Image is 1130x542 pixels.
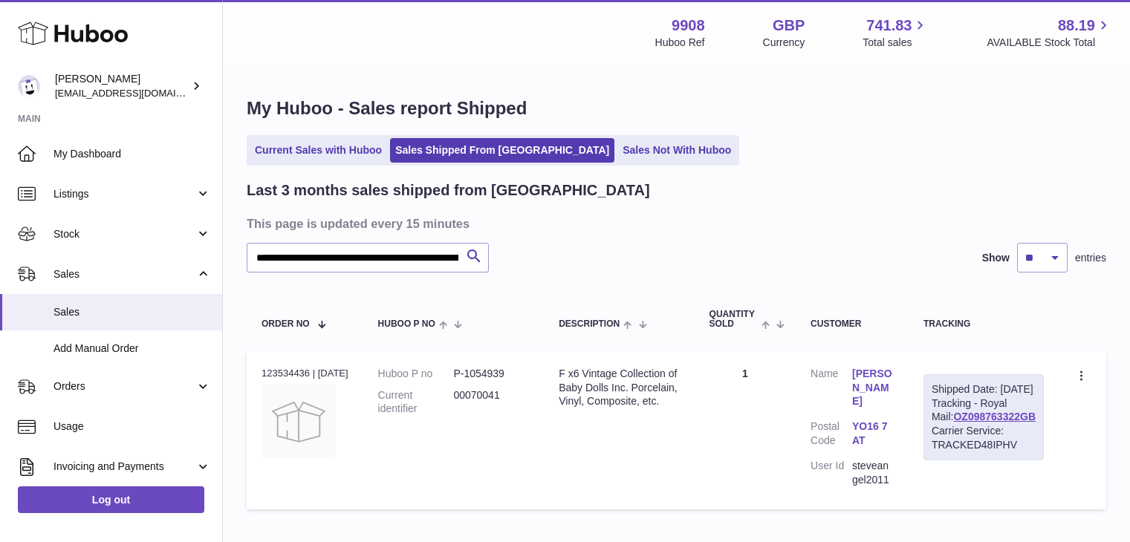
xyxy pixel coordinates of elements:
[923,374,1044,460] div: Tracking - Royal Mail:
[18,486,204,513] a: Log out
[811,367,852,413] dt: Name
[932,382,1036,396] div: Shipped Date: [DATE]
[852,419,894,448] a: YO16 7AT
[863,16,929,50] a: 741.83 Total sales
[559,367,679,409] div: F x6 Vintage Collection of Baby Dolls Inc. Porcelain, Vinyl, Composite, etc.
[773,16,805,36] strong: GBP
[672,16,705,36] strong: 9908
[987,36,1112,50] span: AVAILABLE Stock Total
[262,319,310,329] span: Order No
[53,227,195,241] span: Stock
[811,319,894,329] div: Customer
[53,187,195,201] span: Listings
[378,367,454,381] dt: Huboo P no
[763,36,805,50] div: Currency
[863,36,929,50] span: Total sales
[453,367,529,381] dd: P-1054939
[53,267,195,281] span: Sales
[953,411,1036,422] a: OZ098763322GB
[982,251,1010,265] label: Show
[53,460,195,474] span: Invoicing and Payments
[53,305,211,319] span: Sales
[811,419,852,451] dt: Postal Code
[923,319,1044,329] div: Tracking
[53,419,211,434] span: Usage
[852,459,894,487] dd: steveangel2011
[655,36,705,50] div: Huboo Ref
[695,352,796,509] td: 1
[262,385,336,459] img: no-photo.jpg
[559,319,620,329] span: Description
[247,180,650,200] h2: Last 3 months sales shipped from [GEOGRAPHIC_DATA]
[55,87,218,99] span: [EMAIL_ADDRESS][DOMAIN_NAME]
[55,72,189,100] div: [PERSON_NAME]
[811,459,852,487] dt: User Id
[987,16,1112,50] a: 88.19 AVAILABLE Stock Total
[247,215,1103,232] h3: This page is updated every 15 minutes
[247,97,1106,120] h1: My Huboo - Sales report Shipped
[1058,16,1095,36] span: 88.19
[53,379,195,394] span: Orders
[18,75,40,97] img: tbcollectables@hotmail.co.uk
[852,367,894,409] a: [PERSON_NAME]
[710,310,758,329] span: Quantity Sold
[453,388,529,417] dd: 00070041
[866,16,912,36] span: 741.83
[378,388,454,417] dt: Current identifier
[53,342,211,356] span: Add Manual Order
[390,138,614,163] a: Sales Shipped From [GEOGRAPHIC_DATA]
[262,367,348,380] div: 123534436 | [DATE]
[250,138,387,163] a: Current Sales with Huboo
[932,424,1036,452] div: Carrier Service: TRACKED48IPHV
[53,147,211,161] span: My Dashboard
[617,138,736,163] a: Sales Not With Huboo
[378,319,435,329] span: Huboo P no
[1075,251,1106,265] span: entries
